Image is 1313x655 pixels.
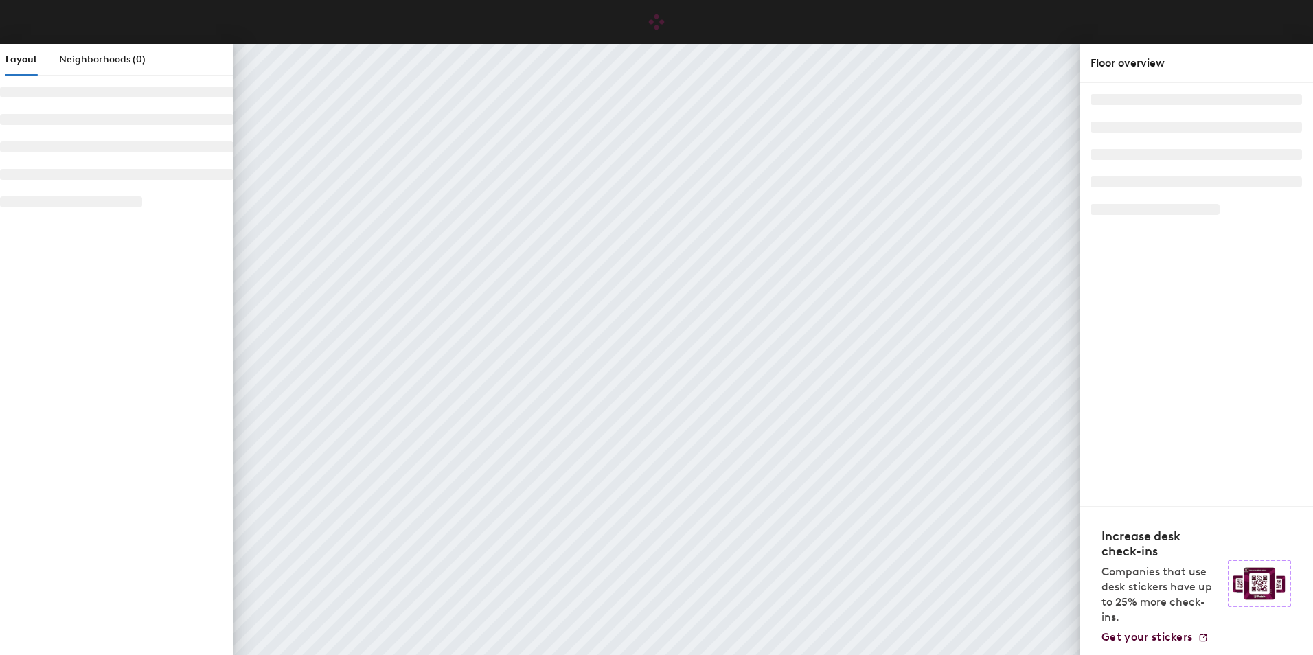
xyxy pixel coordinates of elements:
span: Get your stickers [1101,630,1192,643]
p: Companies that use desk stickers have up to 25% more check-ins. [1101,564,1220,625]
a: Get your stickers [1101,630,1209,644]
div: Floor overview [1091,55,1302,71]
img: Sticker logo [1228,560,1291,607]
h4: Increase desk check-ins [1101,529,1220,559]
span: Layout [5,54,37,65]
span: Neighborhoods (0) [59,54,146,65]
